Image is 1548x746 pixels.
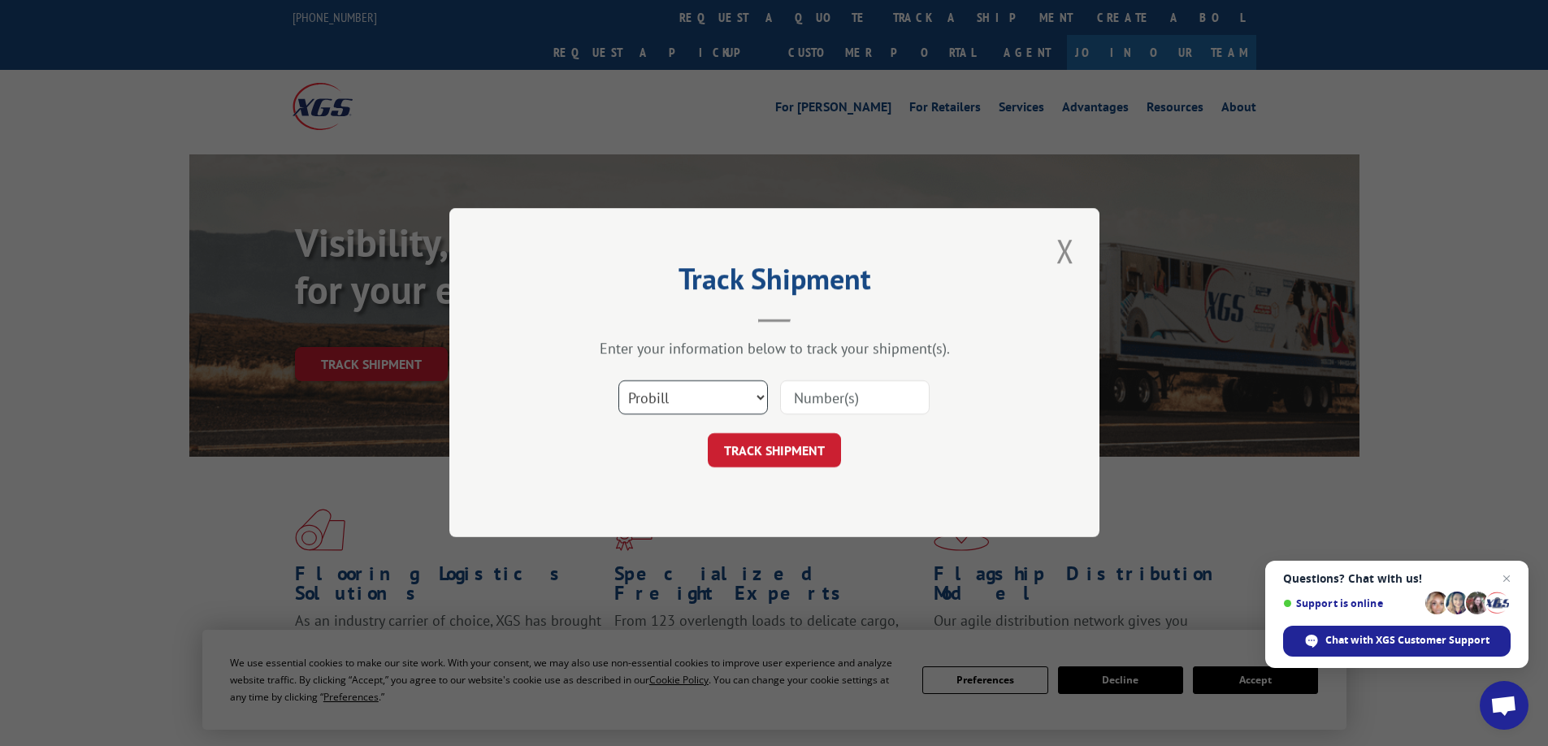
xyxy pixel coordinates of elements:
[780,381,930,415] input: Number(s)
[1325,633,1489,648] span: Chat with XGS Customer Support
[1283,597,1420,609] span: Support is online
[1283,626,1511,657] span: Chat with XGS Customer Support
[531,340,1018,358] div: Enter your information below to track your shipment(s).
[1283,572,1511,585] span: Questions? Chat with us!
[708,434,841,468] button: TRACK SHIPMENT
[1052,228,1079,273] button: Close modal
[1480,681,1528,730] a: Open chat
[531,267,1018,298] h2: Track Shipment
